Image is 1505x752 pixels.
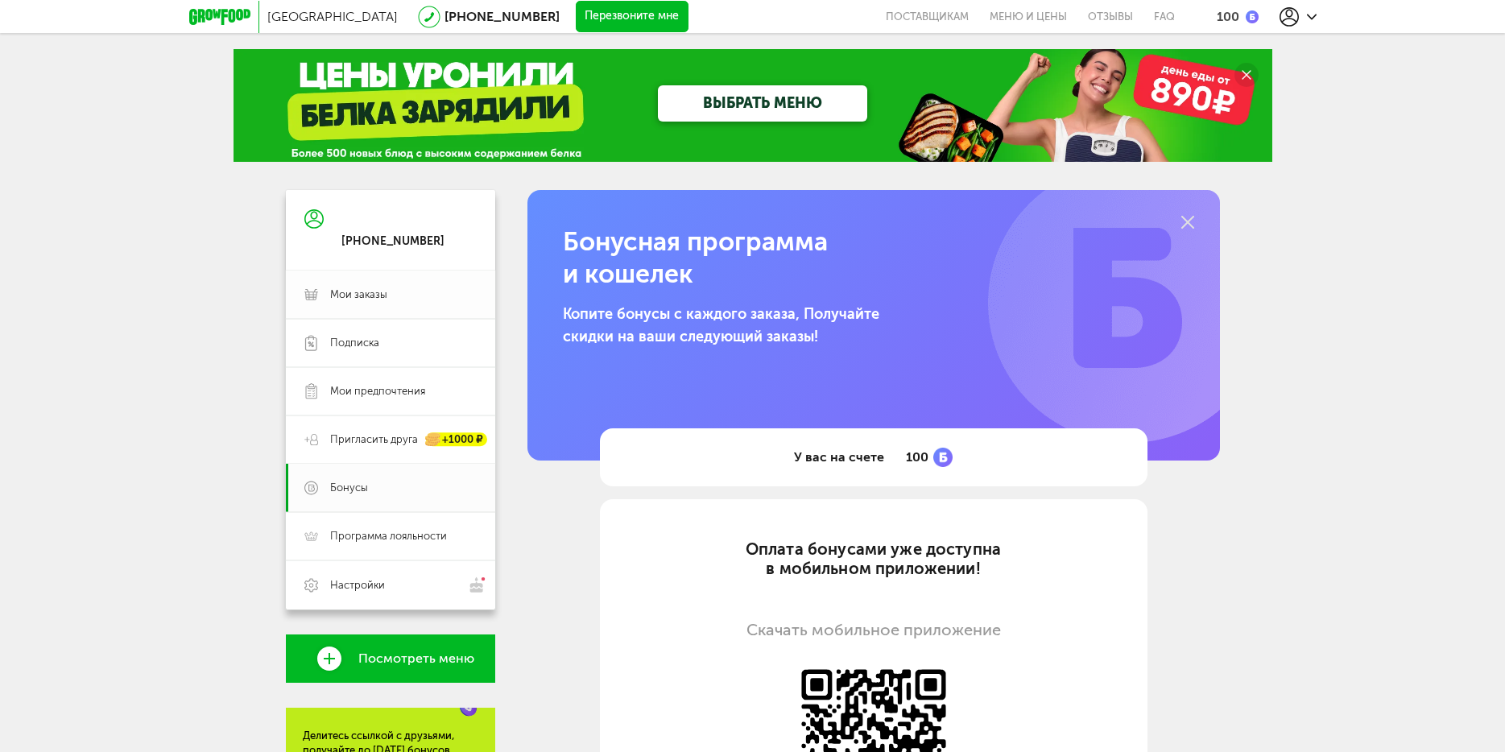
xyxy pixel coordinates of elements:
[933,448,953,467] img: bonus_b.cdccf46.png
[1217,9,1239,24] div: 100
[267,9,398,24] span: [GEOGRAPHIC_DATA]
[330,384,425,399] span: Мои предпочтения
[330,432,418,447] span: Пригласить друга
[563,303,915,348] p: Копите бонусы с каждого заказа, Получайте скидки на ваши следующий заказы!
[286,271,495,319] a: Мои заказы
[330,578,385,593] span: Настройки
[906,448,928,467] span: 100
[330,529,447,543] span: Программа лояльности
[330,336,379,350] span: Подписка
[640,539,1107,578] div: Оплата бонусами уже доступна в мобильном приложении!
[576,1,688,33] button: Перезвоните мне
[426,433,487,447] div: +1000 ₽
[988,162,1270,444] img: b.77db1d0.png
[658,85,867,122] a: ВЫБРАТЬ МЕНЮ
[794,448,884,467] span: У вас на счете
[341,234,444,249] div: [PHONE_NUMBER]
[286,464,495,512] a: Бонусы
[286,367,495,415] a: Мои предпочтения
[1246,10,1259,23] img: bonus_b.cdccf46.png
[358,651,474,666] span: Посмотреть меню
[286,319,495,367] a: Подписка
[330,481,368,495] span: Бонусы
[286,634,495,683] a: Посмотреть меню
[330,287,387,302] span: Мои заказы
[286,560,495,609] a: Настройки
[563,225,1011,290] h1: Бонусная программа и кошелек
[286,512,495,560] a: Программа лояльности
[640,620,1107,639] div: Скачать мобильное приложение
[444,9,560,24] a: [PHONE_NUMBER]
[286,415,495,464] a: Пригласить друга +1000 ₽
